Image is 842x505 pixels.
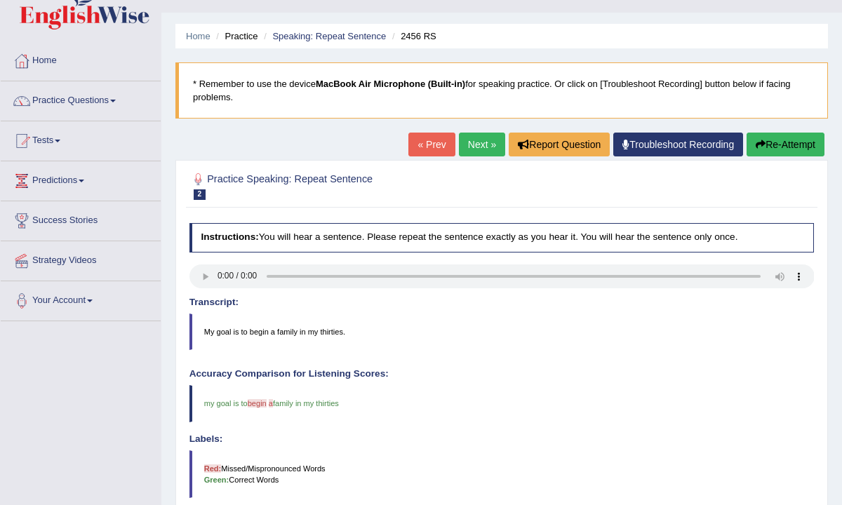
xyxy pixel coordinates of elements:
[1,161,161,196] a: Predictions
[189,314,815,350] blockquote: My goal is to begin a family in my thirties.
[1,201,161,236] a: Success Stories
[175,62,828,119] blockquote: * Remember to use the device for speaking practice. Or click on [Troubleshoot Recording] button b...
[204,399,248,408] span: my goal is to
[189,434,815,445] h4: Labels:
[201,231,258,242] b: Instructions:
[1,281,161,316] a: Your Account
[248,399,267,408] span: begin
[194,189,206,200] span: 2
[272,31,386,41] a: Speaking: Repeat Sentence
[189,223,815,252] h4: You will hear a sentence. Please repeat the sentence exactly as you hear it. You will hear the se...
[269,399,273,408] span: a
[273,399,339,408] span: family in my thirties
[613,133,743,156] a: Troubleshoot Recording
[316,79,465,89] b: MacBook Air Microphone (Built-in)
[213,29,258,43] li: Practice
[1,241,161,276] a: Strategy Videos
[189,369,815,379] h4: Accuracy Comparison for Listening Scores:
[1,81,161,116] a: Practice Questions
[459,133,505,156] a: Next »
[747,133,824,156] button: Re-Attempt
[1,121,161,156] a: Tests
[189,450,815,498] blockquote: Missed/Mispronounced Words Correct Words
[1,41,161,76] a: Home
[204,464,222,473] b: Red:
[389,29,436,43] li: 2456 RS
[189,297,815,308] h4: Transcript:
[509,133,610,156] button: Report Question
[204,476,229,484] b: Green:
[186,31,210,41] a: Home
[189,170,577,200] h2: Practice Speaking: Repeat Sentence
[408,133,455,156] a: « Prev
